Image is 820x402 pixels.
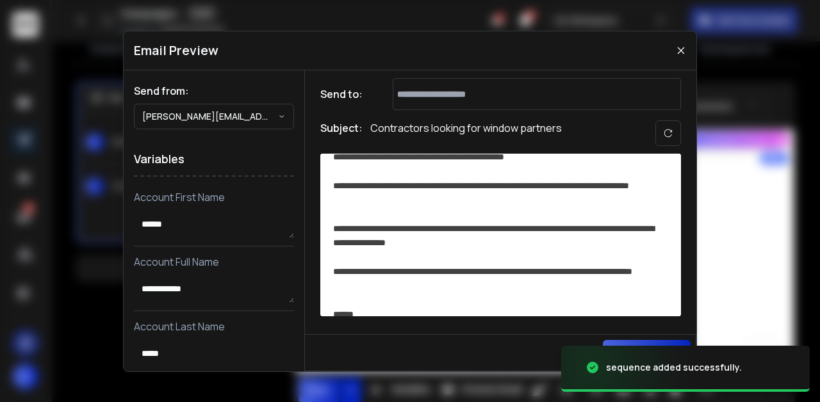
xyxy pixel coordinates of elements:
[606,361,742,374] div: sequence added successfully.
[134,83,294,99] h1: Send from:
[142,110,278,123] p: [PERSON_NAME][EMAIL_ADDRESS][DOMAIN_NAME]
[134,142,294,177] h1: Variables
[320,120,363,146] h1: Subject:
[370,120,562,146] p: Contractors looking for window partners
[134,319,294,334] p: Account Last Name
[134,254,294,269] p: Account Full Name
[320,86,372,102] h1: Send to:
[134,189,294,205] p: Account First Name
[134,42,218,60] h1: Email Preview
